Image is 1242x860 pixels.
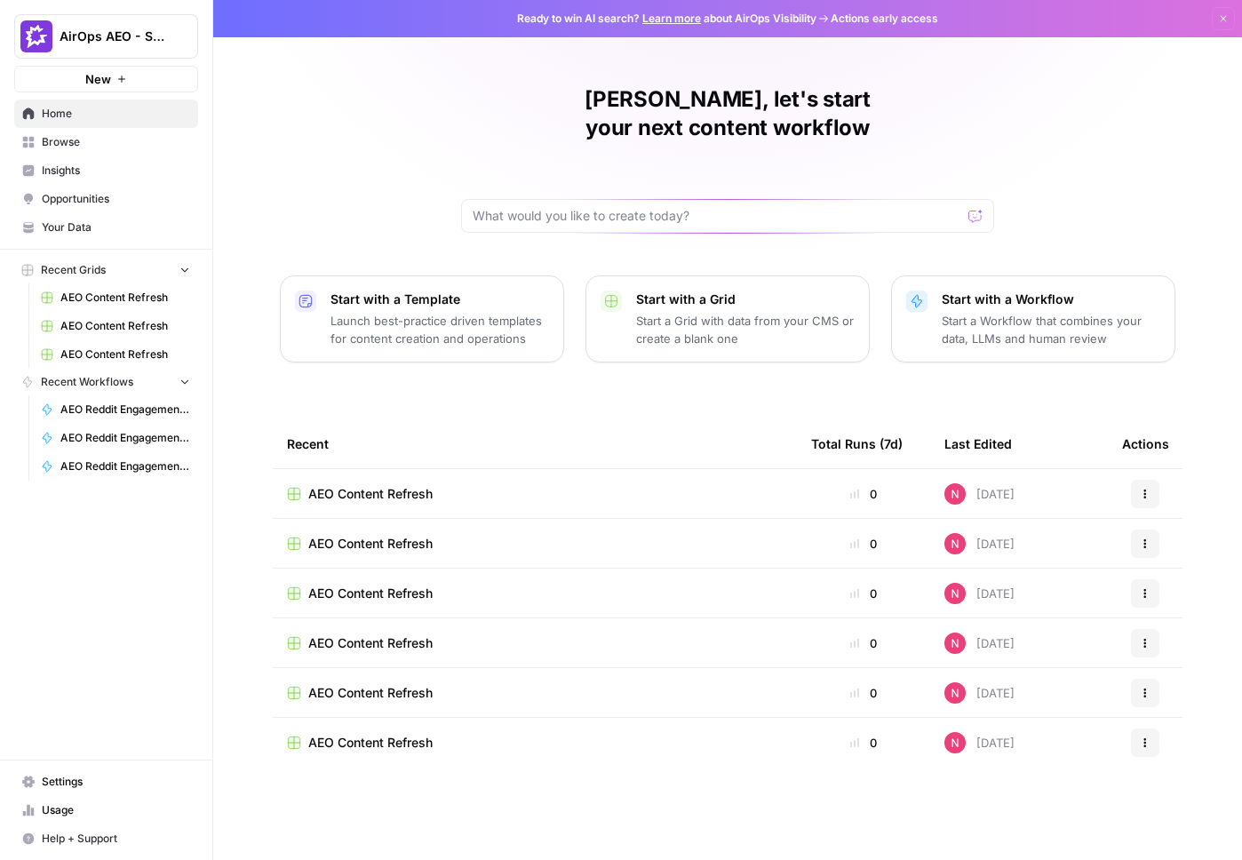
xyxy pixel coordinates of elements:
a: Learn more [642,12,701,25]
div: 0 [811,634,916,652]
a: AEO Reddit Engagement - Fork [33,424,198,452]
span: Opportunities [42,191,190,207]
button: Start with a WorkflowStart a Workflow that combines your data, LLMs and human review [891,275,1175,362]
img: fopa3c0x52at9xxul9zbduzf8hu4 [944,682,966,704]
span: Actions early access [831,11,938,27]
div: Recent [287,419,783,468]
a: Browse [14,128,198,156]
a: AEO Content Refresh [287,535,783,553]
span: AEO Reddit Engagement - Fork [60,458,190,474]
span: Home [42,106,190,122]
div: Last Edited [944,419,1012,468]
span: AEO Content Refresh [308,734,433,752]
span: AirOps AEO - Single Brand (Gong) [60,28,167,45]
span: New [85,70,111,88]
p: Launch best-practice driven templates for content creation and operations [330,312,549,347]
span: AEO Content Refresh [308,634,433,652]
a: AEO Reddit Engagement - Fork [33,395,198,424]
img: AirOps AEO - Single Brand (Gong) Logo [20,20,52,52]
div: [DATE] [944,533,1015,554]
a: Insights [14,156,198,185]
span: Help + Support [42,831,190,847]
img: fopa3c0x52at9xxul9zbduzf8hu4 [944,583,966,604]
span: AEO Content Refresh [308,684,433,702]
p: Start with a Grid [636,291,855,308]
div: Total Runs (7d) [811,419,903,468]
a: AEO Content Refresh [33,312,198,340]
span: AEO Content Refresh [60,346,190,362]
a: Settings [14,768,198,796]
a: AEO Content Refresh [287,734,783,752]
button: Help + Support [14,824,198,853]
span: AEO Content Refresh [308,535,433,553]
img: fopa3c0x52at9xxul9zbduzf8hu4 [944,483,966,505]
span: Usage [42,802,190,818]
div: 0 [811,585,916,602]
a: AEO Content Refresh [287,585,783,602]
div: [DATE] [944,732,1015,753]
div: 0 [811,734,916,752]
span: Browse [42,134,190,150]
div: 0 [811,535,916,553]
span: Ready to win AI search? about AirOps Visibility [517,11,816,27]
a: AEO Content Refresh [33,340,198,369]
button: Recent Grids [14,257,198,283]
div: [DATE] [944,682,1015,704]
span: Recent Grids [41,262,106,278]
span: AEO Content Refresh [60,318,190,334]
p: Start with a Template [330,291,549,308]
div: [DATE] [944,483,1015,505]
span: AEO Content Refresh [308,585,433,602]
span: Your Data [42,219,190,235]
p: Start a Workflow that combines your data, LLMs and human review [942,312,1160,347]
p: Start a Grid with data from your CMS or create a blank one [636,312,855,347]
a: AEO Reddit Engagement - Fork [33,452,198,481]
a: Usage [14,796,198,824]
a: AEO Content Refresh [287,634,783,652]
a: Your Data [14,213,198,242]
button: Start with a GridStart a Grid with data from your CMS or create a blank one [585,275,870,362]
div: [DATE] [944,583,1015,604]
h1: [PERSON_NAME], let's start your next content workflow [461,85,994,142]
button: Recent Workflows [14,369,198,395]
div: 0 [811,485,916,503]
span: Settings [42,774,190,790]
span: Recent Workflows [41,374,133,390]
a: AEO Content Refresh [287,485,783,503]
button: New [14,66,198,92]
input: What would you like to create today? [473,207,961,225]
a: Opportunities [14,185,198,213]
div: Actions [1122,419,1169,468]
div: 0 [811,684,916,702]
a: AEO Content Refresh [33,283,198,312]
img: fopa3c0x52at9xxul9zbduzf8hu4 [944,732,966,753]
p: Start with a Workflow [942,291,1160,308]
div: [DATE] [944,633,1015,654]
a: Home [14,100,198,128]
button: Start with a TemplateLaunch best-practice driven templates for content creation and operations [280,275,564,362]
a: AEO Content Refresh [287,684,783,702]
span: AEO Content Refresh [60,290,190,306]
img: fopa3c0x52at9xxul9zbduzf8hu4 [944,533,966,554]
span: AEO Reddit Engagement - Fork [60,430,190,446]
button: Workspace: AirOps AEO - Single Brand (Gong) [14,14,198,59]
span: Insights [42,163,190,179]
span: AEO Content Refresh [308,485,433,503]
span: AEO Reddit Engagement - Fork [60,402,190,418]
img: fopa3c0x52at9xxul9zbduzf8hu4 [944,633,966,654]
